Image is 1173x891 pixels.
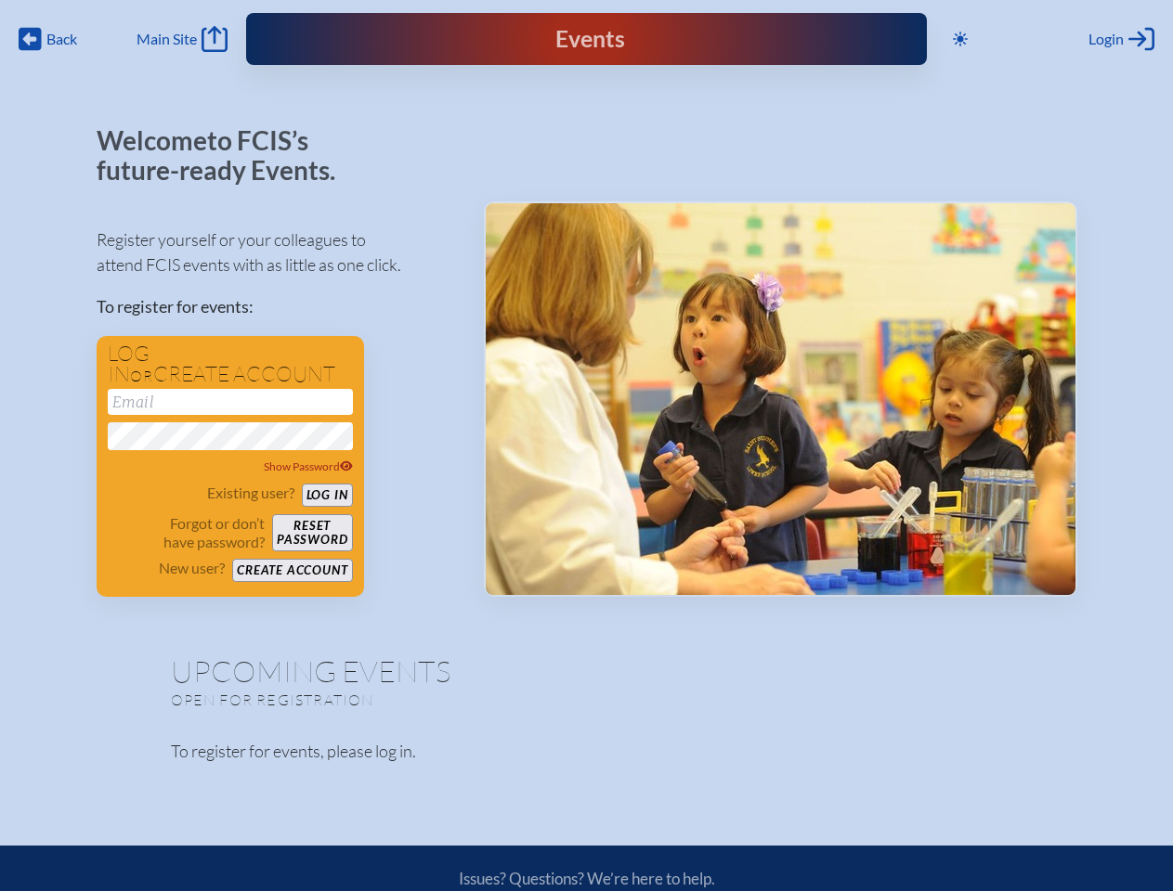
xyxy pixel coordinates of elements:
[108,343,353,385] h1: Log in create account
[171,739,1003,764] p: To register for events, please log in.
[97,126,357,185] p: Welcome to FCIS’s future-ready Events.
[207,484,294,502] p: Existing user?
[137,26,228,52] a: Main Site
[97,294,454,319] p: To register for events:
[446,28,727,51] div: FCIS Events — Future ready
[108,389,353,415] input: Email
[171,691,661,709] p: Open for registration
[137,30,197,48] span: Main Site
[159,559,225,577] p: New user?
[272,514,352,551] button: Resetpassword
[302,484,353,507] button: Log in
[260,869,914,888] p: Issues? Questions? We’re here to help.
[1088,30,1124,48] span: Login
[108,514,266,551] p: Forgot or don’t have password?
[97,227,454,278] p: Register yourself or your colleagues to attend FCIS events with as little as one click.
[264,459,353,473] span: Show Password
[486,203,1075,595] img: Events
[46,30,77,48] span: Back
[130,367,153,385] span: or
[232,559,352,582] button: Create account
[171,656,1003,686] h1: Upcoming Events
